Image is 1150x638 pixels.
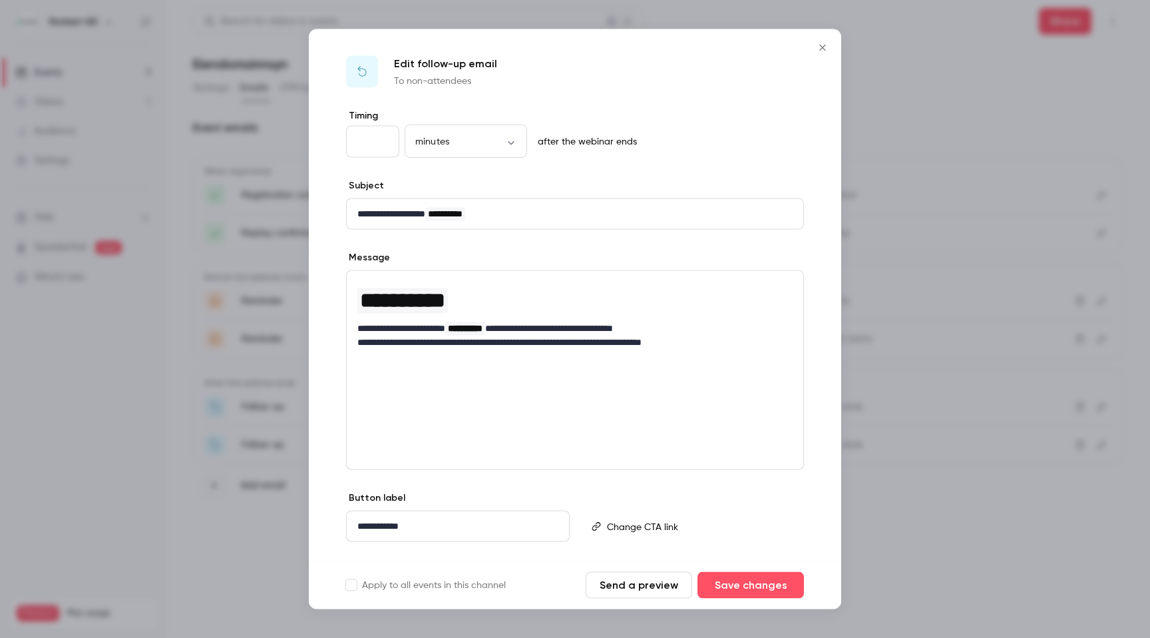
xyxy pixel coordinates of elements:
div: editor [347,271,803,358]
button: Save changes [697,572,804,599]
button: Send a preview [586,572,692,599]
div: editor [347,199,803,229]
button: Close [809,35,836,61]
div: editor [347,511,569,541]
div: minutes [405,135,527,148]
div: Close [425,5,449,29]
p: Edit follow-up email [394,56,497,72]
p: after the webinar ends [532,135,637,149]
label: Message [346,251,390,264]
label: Button label [346,491,405,505]
div: editor [602,511,803,542]
button: Collapse window [400,5,425,31]
label: Subject [346,179,384,192]
label: Timing [346,109,804,123]
label: Apply to all events in this channel [346,579,506,592]
button: go back [9,5,34,31]
p: To non-attendees [394,75,497,88]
